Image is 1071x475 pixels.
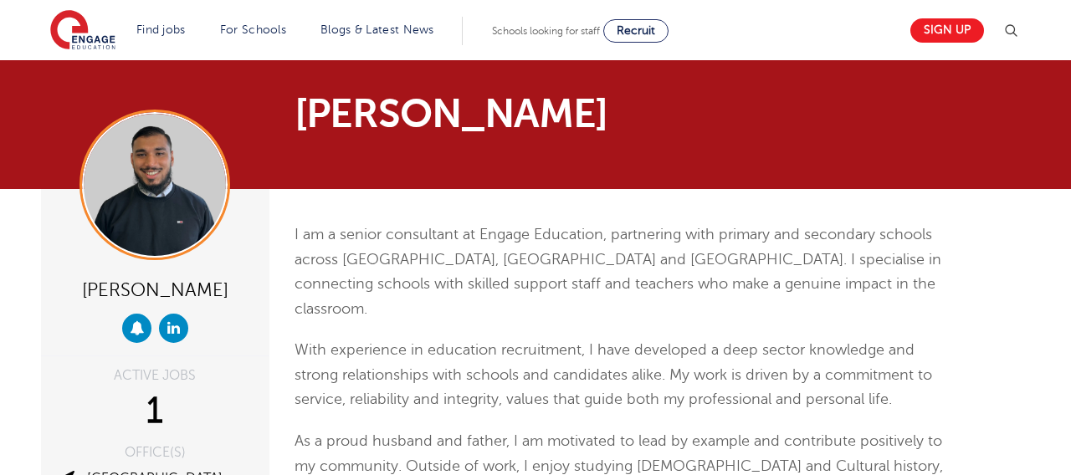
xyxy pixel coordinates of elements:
[50,10,115,52] img: Engage Education
[136,23,186,36] a: Find jobs
[220,23,286,36] a: For Schools
[295,338,946,412] p: With experience in education recruitment, I have developed a deep sector knowledge and strong rel...
[54,391,257,432] div: 1
[54,446,257,459] div: OFFICE(S)
[910,18,984,43] a: Sign up
[295,94,692,134] h1: [PERSON_NAME]
[295,222,946,321] p: I am a senior consultant at Engage Education, partnering with primary and secondary schools acros...
[603,19,669,43] a: Recruit
[617,24,655,37] span: Recruit
[320,23,434,36] a: Blogs & Latest News
[54,369,257,382] div: ACTIVE JOBS
[492,25,600,37] span: Schools looking for staff
[54,273,257,305] div: [PERSON_NAME]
